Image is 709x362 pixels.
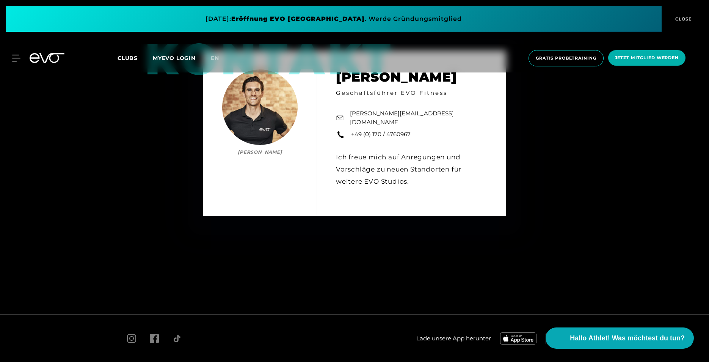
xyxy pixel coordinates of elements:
span: Hallo Athlet! Was möchtest du tun? [570,333,685,343]
button: Hallo Athlet! Was möchtest du tun? [546,327,694,349]
a: Jetzt Mitglied werden [606,50,688,66]
a: [PERSON_NAME][EMAIL_ADDRESS][DOMAIN_NAME] [350,109,487,126]
span: Lade unsere App herunter [416,334,491,343]
a: en [211,54,228,63]
a: Clubs [118,54,153,61]
span: Jetzt Mitglied werden [615,55,679,61]
img: evofitness app [500,332,536,345]
span: en [211,55,219,61]
span: Clubs [118,55,138,61]
img: evofitness app [546,333,582,344]
span: Gratis Probetraining [536,55,596,61]
a: MYEVO LOGIN [153,55,196,61]
a: Gratis Probetraining [526,50,606,66]
span: CLOSE [673,16,692,22]
button: CLOSE [662,6,703,32]
a: +49 (0) 170 / 4760967 [351,130,411,139]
